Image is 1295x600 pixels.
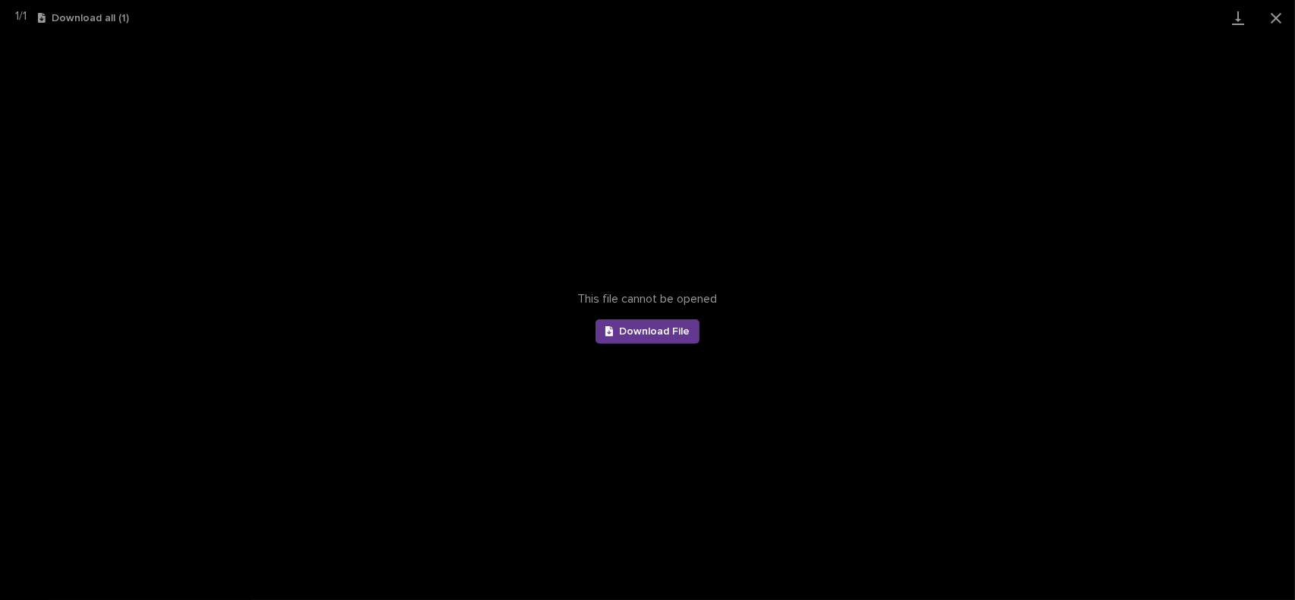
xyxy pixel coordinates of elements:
button: Download all (1) [38,13,129,24]
span: This file cannot be opened [578,292,718,306]
span: 1 [15,10,19,22]
span: Download File [619,326,690,337]
a: Download File [596,319,700,344]
span: 1 [23,10,27,22]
